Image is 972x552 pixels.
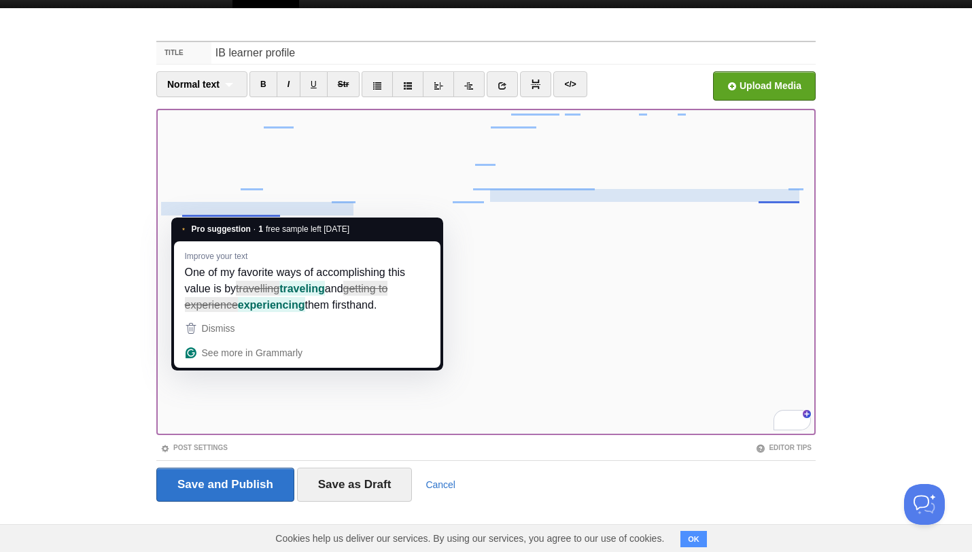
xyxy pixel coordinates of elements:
[553,71,587,97] a: </>
[680,531,707,547] button: OK
[156,468,294,502] input: Save and Publish
[297,468,413,502] input: Save as Draft
[300,71,328,97] a: U
[756,444,812,451] a: Editor Tips
[167,79,220,90] span: Normal text
[160,444,228,451] a: Post Settings
[531,80,540,89] img: pagebreak-icon.png
[338,80,349,89] del: Str
[277,71,300,97] a: I
[327,71,360,97] a: Str
[262,525,678,552] span: Cookies help us deliver our services. By using our services, you agree to our use of cookies.
[426,479,455,490] a: Cancel
[249,71,277,97] a: B
[904,484,945,525] iframe: Help Scout Beacon - Open
[156,42,211,64] label: Title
